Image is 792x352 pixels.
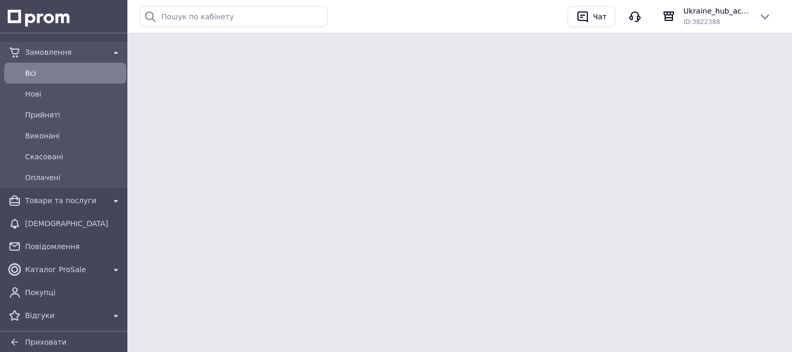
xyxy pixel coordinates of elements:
[568,6,616,27] button: Чат
[591,9,609,25] div: Чат
[25,110,122,120] span: Прийняті
[25,264,105,275] span: Каталог ProSale
[25,218,122,229] span: [DEMOGRAPHIC_DATA]
[140,6,328,27] input: Пошук по кабінету
[25,47,105,57] span: Замовлення
[25,287,122,298] span: Покупці
[25,172,122,183] span: Оплачені
[683,6,750,16] span: Ukraine_hub_accessory
[683,18,720,26] span: ID: 3822388
[25,68,122,78] span: Всi
[25,131,122,141] span: Виконані
[25,241,122,252] span: Повідомлення
[25,338,66,346] span: Приховати
[25,89,122,99] span: Нові
[25,151,122,162] span: Скасовані
[25,195,105,206] span: Товари та послуги
[25,310,105,321] span: Відгуки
